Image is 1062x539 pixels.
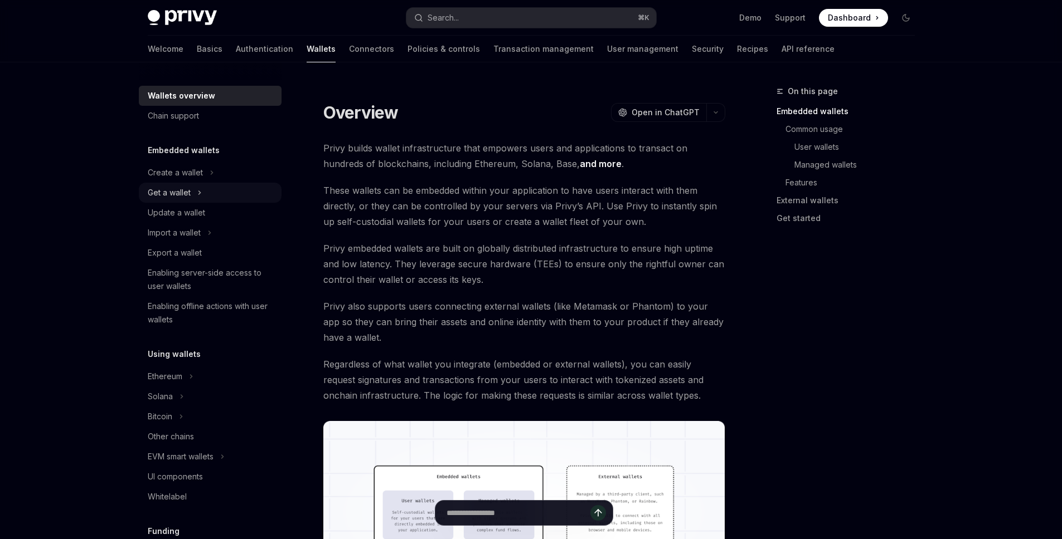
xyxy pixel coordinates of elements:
[139,263,282,296] a: Enabling server-side access to user wallets
[785,174,924,192] a: Features
[197,36,222,62] a: Basics
[148,430,194,443] div: Other chains
[638,13,649,22] span: ⌘ K
[148,166,203,179] div: Create a wallet
[897,9,915,27] button: Toggle dark mode
[777,192,924,209] a: External wallets
[794,156,924,174] a: Managed wallets
[611,103,706,122] button: Open in ChatGPT
[307,36,336,62] a: Wallets
[148,490,187,503] div: Whitelabel
[323,241,725,287] span: Privy embedded wallets are built on globally distributed infrastructure to ensure high uptime and...
[323,140,725,171] span: Privy builds wallet infrastructure that empowers users and applications to transact on hundreds o...
[148,450,214,463] div: EVM smart wallets
[794,138,924,156] a: User wallets
[148,266,275,293] div: Enabling server-side access to user wallets
[148,246,202,259] div: Export a wallet
[139,427,282,447] a: Other chains
[782,36,835,62] a: API reference
[148,390,173,403] div: Solana
[139,296,282,330] a: Enabling offline actions with user wallets
[777,209,924,227] a: Get started
[148,347,201,361] h5: Using wallets
[148,300,275,326] div: Enabling offline actions with user wallets
[777,102,924,120] a: Embedded wallets
[148,10,217,26] img: dark logo
[148,226,201,239] div: Import a wallet
[428,11,459,24] div: Search...
[775,12,806,23] a: Support
[590,505,606,521] button: Send message
[607,36,678,62] a: User management
[739,12,762,23] a: Demo
[148,186,191,199] div: Get a wallet
[148,36,183,62] a: Welcome
[323,356,725,403] span: Regardless of what wallet you integrate (embedded or external wallets), you can easily request si...
[785,120,924,138] a: Common usage
[406,8,656,28] button: Search...⌘K
[139,86,282,106] a: Wallets overview
[580,158,622,170] a: and more
[692,36,724,62] a: Security
[788,85,838,98] span: On this page
[828,12,871,23] span: Dashboard
[323,102,399,122] h1: Overview
[819,9,888,27] a: Dashboard
[632,107,700,118] span: Open in ChatGPT
[139,243,282,263] a: Export a wallet
[737,36,768,62] a: Recipes
[148,89,215,102] div: Wallets overview
[148,525,180,538] h5: Funding
[148,109,199,122] div: Chain support
[323,298,725,345] span: Privy also supports users connecting external wallets (like Metamask or Phantom) to your app so t...
[148,470,203,483] div: UI components
[139,467,282,487] a: UI components
[493,36,594,62] a: Transaction management
[148,206,205,219] div: Update a wallet
[148,370,182,383] div: Ethereum
[349,36,394,62] a: Connectors
[139,203,282,223] a: Update a wallet
[323,183,725,229] span: These wallets can be embedded within your application to have users interact with them directly, ...
[236,36,293,62] a: Authentication
[148,410,172,423] div: Bitcoin
[148,144,220,157] h5: Embedded wallets
[139,106,282,126] a: Chain support
[408,36,480,62] a: Policies & controls
[139,487,282,507] a: Whitelabel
